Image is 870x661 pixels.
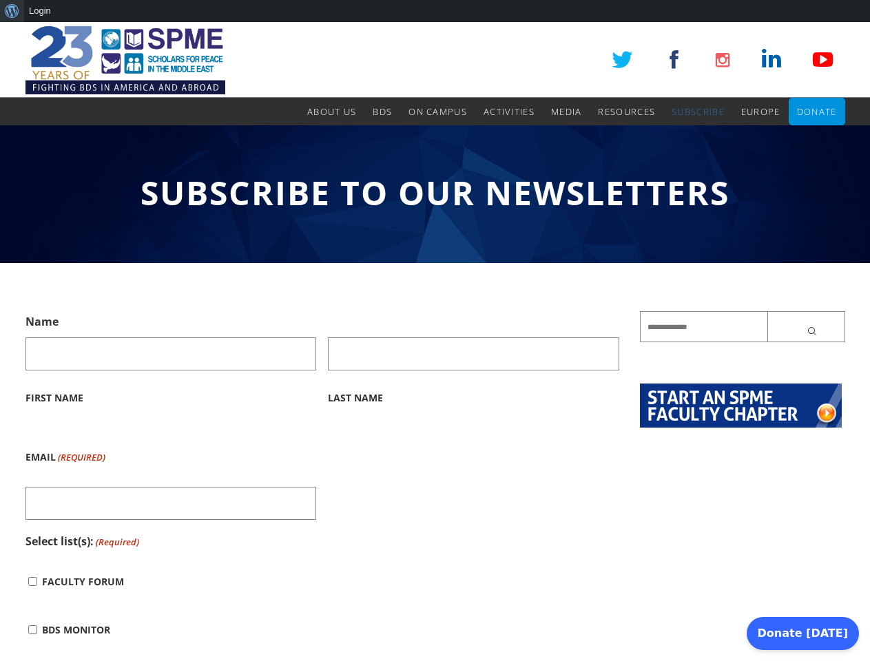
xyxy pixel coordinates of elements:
[551,98,582,125] a: Media
[307,105,356,118] span: About Us
[25,370,317,422] label: First Name
[94,532,139,552] span: (Required)
[741,105,780,118] span: Europe
[25,22,225,98] img: SPME
[42,606,110,654] label: BDS Monitor
[42,558,124,606] label: Faculty Forum
[598,105,655,118] span: Resources
[484,98,535,125] a: Activities
[25,531,139,552] legend: Select list(s):
[640,384,842,428] img: start-chapter2.png
[25,433,105,481] label: Email
[141,170,729,215] span: Subscribe to Our Newsletters
[797,105,837,118] span: Donate
[484,105,535,118] span: Activities
[373,98,392,125] a: BDS
[408,105,467,118] span: On Campus
[797,98,837,125] a: Donate
[373,105,392,118] span: BDS
[551,105,582,118] span: Media
[307,98,356,125] a: About Us
[328,433,537,487] iframe: reCAPTCHA
[741,98,780,125] a: Europe
[598,98,655,125] a: Resources
[672,98,725,125] a: Subscribe
[408,98,467,125] a: On Campus
[25,311,59,332] legend: Name
[328,370,619,422] label: Last Name
[672,105,725,118] span: Subscribe
[56,433,105,481] span: (Required)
